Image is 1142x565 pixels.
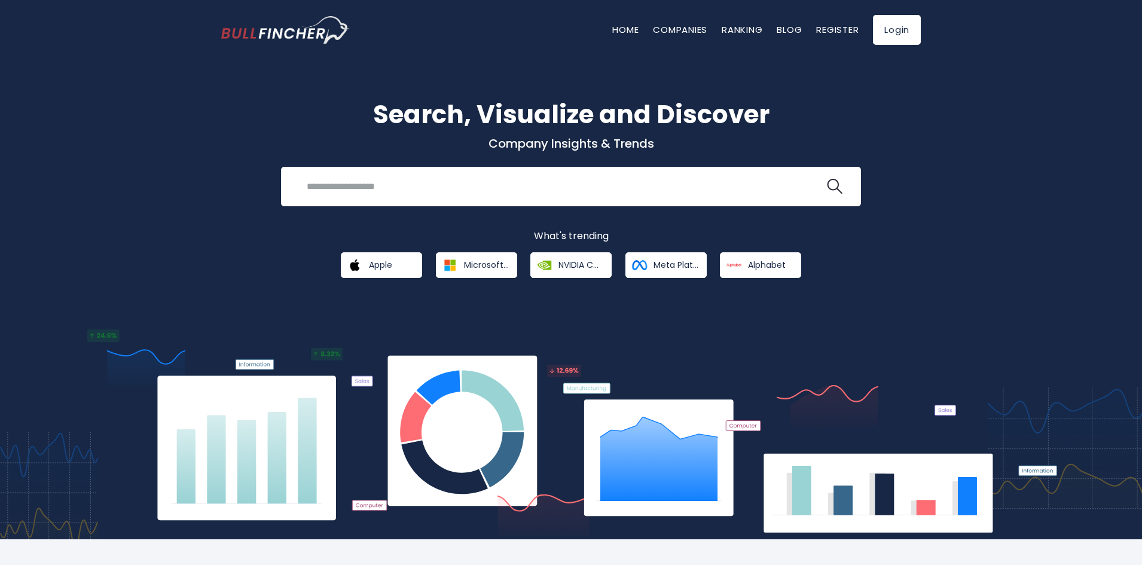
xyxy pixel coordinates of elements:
[221,16,350,44] img: bullfincher logo
[827,179,842,194] img: search icon
[816,23,859,36] a: Register
[777,23,802,36] a: Blog
[748,259,786,270] span: Alphabet
[464,259,509,270] span: Microsoft Corporation
[436,252,517,278] a: Microsoft Corporation
[341,252,422,278] a: Apple
[654,259,698,270] span: Meta Platforms
[722,23,762,36] a: Ranking
[873,15,921,45] a: Login
[369,259,392,270] span: Apple
[221,16,350,44] a: Go to homepage
[221,96,921,133] h1: Search, Visualize and Discover
[625,252,707,278] a: Meta Platforms
[558,259,603,270] span: NVIDIA Corporation
[612,23,639,36] a: Home
[221,136,921,151] p: Company Insights & Trends
[530,252,612,278] a: NVIDIA Corporation
[221,230,921,243] p: What's trending
[720,252,801,278] a: Alphabet
[653,23,707,36] a: Companies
